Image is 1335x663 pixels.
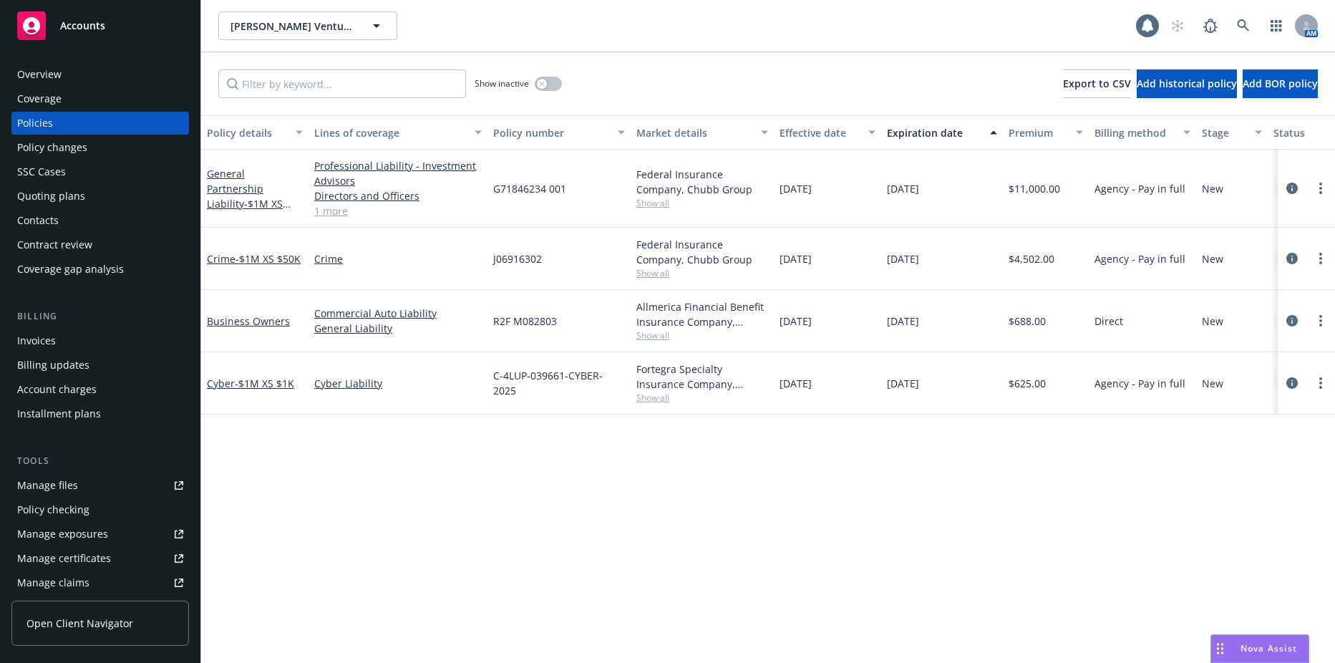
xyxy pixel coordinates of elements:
div: Federal Insurance Company, Chubb Group [636,237,768,267]
span: [DATE] [887,376,919,391]
a: Accounts [11,6,189,46]
div: Quoting plans [17,185,85,208]
button: Nova Assist [1210,634,1309,663]
span: C-4LUP-039661-CYBER-2025 [493,368,625,398]
span: [DATE] [780,181,812,196]
div: Policy number [493,125,609,140]
div: Manage exposures [17,523,108,546]
a: Switch app [1262,11,1291,40]
span: Accounts [60,20,105,32]
div: Tools [11,454,189,468]
a: Policy checking [11,498,189,521]
span: [DATE] [780,251,812,266]
span: Add historical policy [1137,77,1237,90]
a: Policies [11,112,189,135]
button: Export to CSV [1063,69,1131,98]
a: Crime [207,252,301,266]
div: Stage [1202,125,1246,140]
div: Allmerica Financial Benefit Insurance Company, Hanover Insurance Group [636,299,768,329]
div: Effective date [780,125,860,140]
a: more [1312,180,1329,197]
span: [DATE] [887,181,919,196]
button: Add BOR policy [1243,69,1318,98]
span: New [1202,251,1223,266]
a: Manage exposures [11,523,189,546]
button: Expiration date [881,115,1003,150]
div: Policies [17,112,53,135]
span: Agency - Pay in full [1094,376,1185,391]
div: Contract review [17,233,92,256]
a: Quoting plans [11,185,189,208]
div: Lines of coverage [314,125,466,140]
a: Installment plans [11,402,189,425]
span: - $1M XS $100K [207,197,291,226]
div: SSC Cases [17,160,66,183]
a: more [1312,312,1329,329]
div: Premium [1009,125,1067,140]
div: Account charges [17,378,97,401]
div: Overview [17,63,62,86]
div: Installment plans [17,402,101,425]
div: Billing method [1094,125,1175,140]
button: Market details [631,115,774,150]
a: Search [1229,11,1258,40]
a: Overview [11,63,189,86]
span: $625.00 [1009,376,1046,391]
span: Agency - Pay in full [1094,181,1185,196]
a: circleInformation [1283,250,1301,267]
button: Policy number [487,115,631,150]
a: Manage certificates [11,547,189,570]
span: G71846234 001 [493,181,566,196]
a: Professional Liability - Investment Advisors [314,158,482,188]
div: Billing [11,309,189,324]
a: Account charges [11,378,189,401]
a: Start snowing [1163,11,1192,40]
a: Cyber Liability [314,376,482,391]
span: Show inactive [475,77,529,89]
div: Fortegra Specialty Insurance Company, Fortegra Specialty Insurance Company, Coalition Insurance S... [636,362,768,392]
span: [DATE] [780,376,812,391]
div: Policy changes [17,136,87,159]
div: Manage claims [17,571,89,594]
a: Billing updates [11,354,189,377]
div: Market details [636,125,752,140]
a: circleInformation [1283,374,1301,392]
span: Export to CSV [1063,77,1131,90]
a: 1 more [314,203,482,218]
a: circleInformation [1283,312,1301,329]
div: Policy details [207,125,287,140]
button: Billing method [1089,115,1196,150]
div: Coverage [17,87,62,110]
a: Cyber [207,377,294,390]
a: Contract review [11,233,189,256]
div: Drag to move [1211,635,1229,662]
input: Filter by keyword... [218,69,466,98]
div: Federal Insurance Company, Chubb Group [636,167,768,197]
span: J06916302 [493,251,542,266]
button: Stage [1196,115,1268,150]
a: Commercial Auto Liability [314,306,482,321]
span: [PERSON_NAME] Ventures Management, LLC [230,19,354,34]
span: New [1202,181,1223,196]
a: General Partnership Liability [207,167,283,226]
span: - $1M XS $1K [235,377,294,390]
a: SSC Cases [11,160,189,183]
span: [DATE] [887,251,919,266]
span: R2F M082803 [493,314,557,329]
div: Expiration date [887,125,981,140]
a: Directors and Officers [314,188,482,203]
a: Policy changes [11,136,189,159]
a: General Liability [314,321,482,336]
button: Policy details [201,115,309,150]
a: Coverage gap analysis [11,258,189,281]
a: Coverage [11,87,189,110]
span: - $1M XS $50K [236,252,301,266]
a: Manage claims [11,571,189,594]
span: Open Client Navigator [26,616,133,631]
span: $11,000.00 [1009,181,1060,196]
a: Manage files [11,474,189,497]
div: Contacts [17,209,59,232]
span: Show all [636,267,768,279]
span: New [1202,376,1223,391]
